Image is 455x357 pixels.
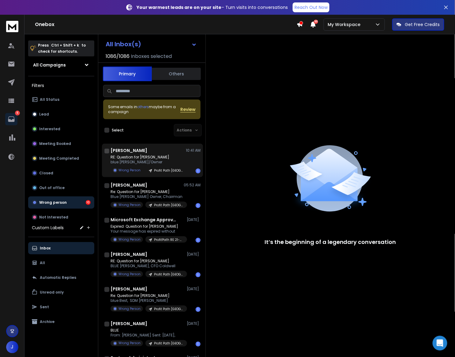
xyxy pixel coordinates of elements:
button: Not Interested [28,211,94,223]
p: Re: Question for [PERSON_NAME] [111,189,184,194]
p: Profit Path [GEOGRAPHIC_DATA],[GEOGRAPHIC_DATA],[GEOGRAPHIC_DATA] C-suite Founder Real Estate(Err... [154,272,183,277]
button: Closed [28,167,94,179]
p: 6 [15,111,20,116]
p: Unread only [40,290,64,295]
p: Closed [39,171,53,176]
p: blue [PERSON_NAME]/Owner [111,160,184,165]
button: All Inbox(s) [101,38,202,50]
p: RE: Question for [PERSON_NAME] [111,259,184,264]
button: Meeting Completed [28,152,94,165]
p: Interested [39,127,60,131]
button: Automatic Replies [28,272,94,284]
p: Wrong Person [118,168,141,173]
button: J [6,341,18,353]
h1: All Inbox(s) [106,41,141,47]
button: Wrong person10 [28,196,94,209]
p: Profit Path [GEOGRAPHIC_DATA],[GEOGRAPHIC_DATA],[GEOGRAPHIC_DATA] C-suite Founder Real Estate(Err... [154,341,183,346]
p: Out of office [39,185,65,190]
div: 1 [196,238,201,243]
p: ProfitPath RE 21-500 emp Waldorf Astoria Case study [154,237,183,242]
button: Others [152,67,201,81]
p: – Turn visits into conversations [137,4,288,10]
label: Select [112,128,124,133]
p: Not Interested [39,215,68,220]
p: 05:52 AM [184,183,201,188]
strong: Your warmest leads are on your site [137,4,221,10]
button: All [28,257,94,269]
a: Reach Out Now [293,2,329,12]
p: Meeting Booked [39,141,71,146]
img: logo [6,21,18,32]
span: 50 [314,20,318,24]
p: [DATE] [187,287,201,291]
h1: Microsoft Exchange Approval Assistant [111,217,178,223]
h3: Filters [28,81,94,90]
p: Sent [40,305,49,310]
p: Blue [PERSON_NAME] Owner, Chairman [111,194,184,199]
p: Get Free Credits [405,21,440,28]
p: Automatic Replies [40,275,76,280]
p: Reach Out Now [295,4,328,10]
div: Open Intercom Messenger [433,336,447,351]
h1: [PERSON_NAME] [111,147,147,154]
p: All Status [40,97,59,102]
div: 1 [196,169,201,173]
p: All [40,260,45,265]
div: Some emails in maybe from a campaign [108,104,180,114]
p: [DATE] [187,252,201,257]
button: Unread only [28,286,94,298]
button: Sent [28,301,94,313]
p: Lead [39,112,49,117]
h1: [PERSON_NAME] [111,286,147,292]
p: Wrong Person [118,237,141,242]
span: Ctrl + Shift + k [50,42,80,49]
p: From: [PERSON_NAME] Sent: [DATE], [111,333,184,338]
a: 6 [5,113,17,125]
button: Out of office [28,182,94,194]
button: All Status [28,93,94,106]
button: Get Free Credits [392,18,444,31]
p: It’s the beginning of a legendary conversation [265,238,396,246]
h3: Custom Labels [32,225,64,231]
p: Press to check for shortcuts. [38,42,86,55]
p: Profit Path [GEOGRAPHIC_DATA],[GEOGRAPHIC_DATA],[GEOGRAPHIC_DATA] C-suite Founder Real Estate(Err... [154,307,183,311]
p: Expired: Question for [PERSON_NAME] [111,224,184,229]
h1: [PERSON_NAME] [111,321,147,327]
h1: [PERSON_NAME] [111,182,147,188]
p: Profit Path [GEOGRAPHIC_DATA],[GEOGRAPHIC_DATA],[GEOGRAPHIC_DATA] C-suite Founder Real Estate(Err... [154,168,183,173]
div: 1 [196,203,201,208]
button: Inbox [28,242,94,254]
p: Your message has expired without [111,229,184,234]
p: RE: Question for [PERSON_NAME] [111,155,184,160]
p: Wrong Person [118,341,141,346]
h1: All Campaigns [33,62,66,68]
button: Review [180,106,196,112]
h1: Onebox [35,21,297,28]
p: Wrong Person [118,203,141,207]
p: Wrong Person [118,306,141,311]
p: [DATE] [187,217,201,222]
p: Meeting Completed [39,156,79,161]
p: My Workspace [328,21,363,28]
button: Interested [28,123,94,135]
button: Meeting Booked [28,138,94,150]
button: All Campaigns [28,59,94,71]
p: Profit Path [GEOGRAPHIC_DATA],[GEOGRAPHIC_DATA],[GEOGRAPHIC_DATA] C-suite Founder Real Estate(Err... [154,203,183,207]
button: Archive [28,316,94,328]
p: [DATE] [187,321,201,326]
div: 1 [196,342,201,347]
span: 1086 / 1086 [106,53,130,60]
p: BLUE [111,328,184,333]
p: Inbox [40,246,51,251]
div: 10 [86,200,91,205]
span: others [137,104,149,109]
p: 10:41 AM [186,148,201,153]
button: Primary [103,66,152,81]
h3: Inboxes selected [131,53,172,60]
p: Archive [40,319,55,324]
div: 1 [196,307,201,312]
h1: [PERSON_NAME] [111,251,147,257]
